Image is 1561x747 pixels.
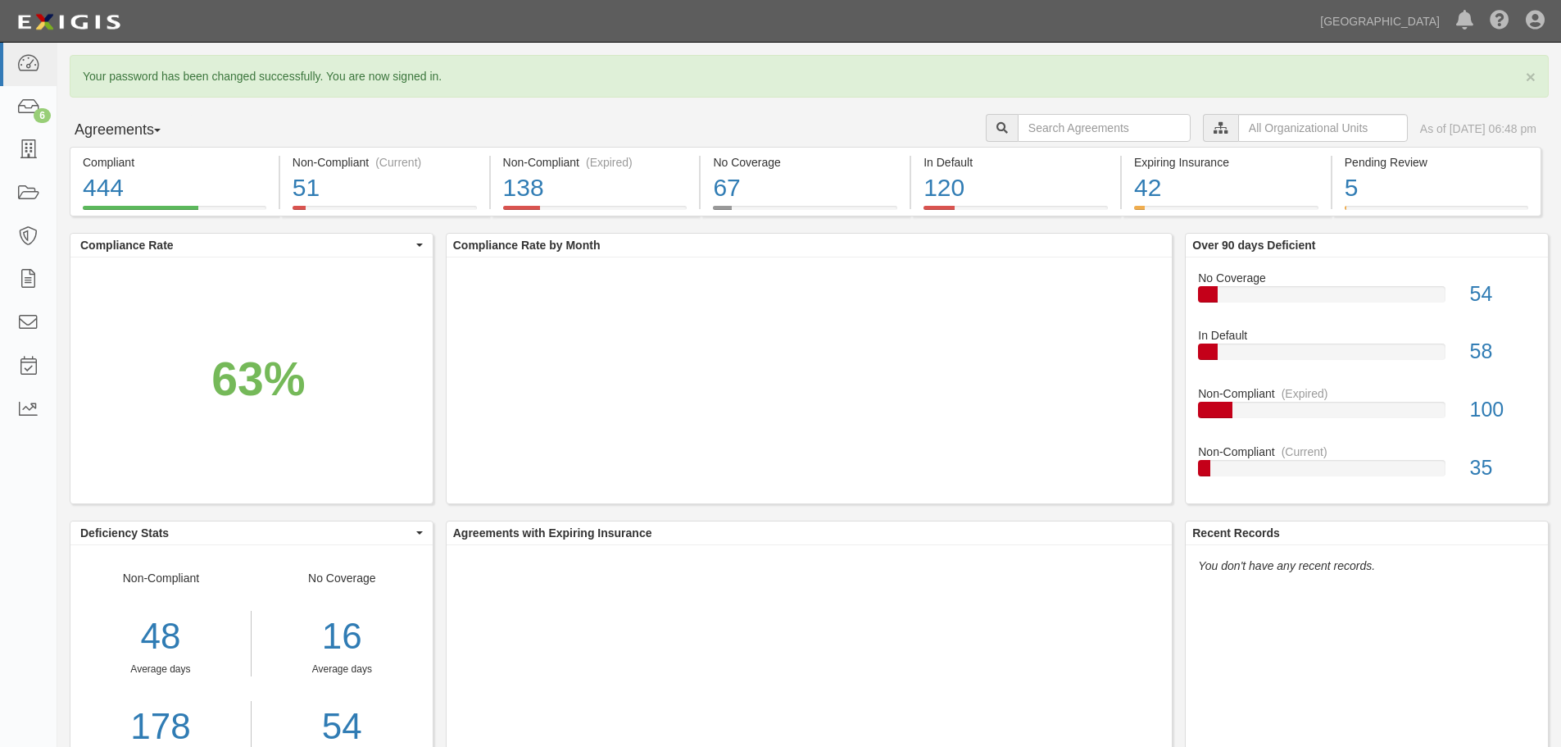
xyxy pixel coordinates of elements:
div: No Coverage [1186,270,1548,286]
a: In Default120 [911,206,1120,219]
div: 6 [34,108,51,123]
img: logo-5460c22ac91f19d4615b14bd174203de0afe785f0fc80cf4dbbc73dc1793850b.png [12,7,125,37]
a: No Coverage54 [1198,270,1536,328]
b: Agreements with Expiring Insurance [453,526,652,540]
div: (Current) [375,154,421,171]
button: Deficiency Stats [70,522,433,544]
div: Non-Compliant (Expired) [503,154,687,171]
div: In Default [923,154,1108,171]
a: [GEOGRAPHIC_DATA] [1312,5,1448,38]
div: 42 [1134,171,1318,206]
div: 16 [264,611,420,663]
a: Compliant444 [70,206,279,219]
div: No Coverage [713,154,897,171]
button: Agreements [70,114,193,147]
div: (Expired) [586,154,633,171]
div: Expiring Insurance [1134,154,1318,171]
input: Search Agreements [1018,114,1191,142]
b: Compliance Rate by Month [453,239,601,252]
div: Pending Review [1345,154,1528,171]
div: 54 [1458,280,1548,309]
i: Help Center - Complianz [1490,11,1509,31]
input: All Organizational Units [1238,114,1408,142]
a: In Default58 [1198,327,1536,385]
div: Average days [70,663,251,676]
div: (Current) [1282,444,1327,460]
div: (Expired) [1282,385,1328,402]
p: Your password has been changed successfully. You are now signed in. [83,68,1536,84]
div: Non-Compliant [1186,385,1548,402]
a: Non-Compliant(Expired)100 [1198,385,1536,444]
a: Expiring Insurance42 [1122,206,1331,219]
div: 58 [1458,337,1548,367]
em: You don't have any recent records. [1198,559,1375,572]
div: 120 [923,171,1108,206]
b: Over 90 days Deficient [1192,239,1315,252]
div: 138 [503,171,687,206]
button: Compliance Rate [70,234,433,257]
div: Non-Compliant [1186,444,1548,460]
span: Deficiency Stats [80,525,412,541]
div: 48 [70,611,251,663]
div: 67 [713,171,897,206]
a: Pending Review5 [1332,206,1541,219]
a: No Coverage67 [701,206,910,219]
div: In Default [1186,327,1548,344]
a: Non-Compliant(Current)35 [1198,444,1536,490]
span: Compliance Rate [80,237,412,253]
div: Average days [264,663,420,676]
span: × [1526,67,1536,86]
div: 444 [83,171,266,206]
button: Close [1526,68,1536,85]
div: As of [DATE] 06:48 pm [1420,121,1536,137]
div: 100 [1458,395,1548,425]
b: Recent Records [1192,526,1280,540]
div: 5 [1345,171,1528,206]
div: 35 [1458,453,1548,483]
div: 63% [211,346,305,413]
div: 51 [293,171,477,206]
div: Non-Compliant (Current) [293,154,477,171]
a: Non-Compliant(Current)51 [280,206,489,219]
a: Non-Compliant(Expired)138 [491,206,700,219]
div: Compliant [83,154,266,171]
